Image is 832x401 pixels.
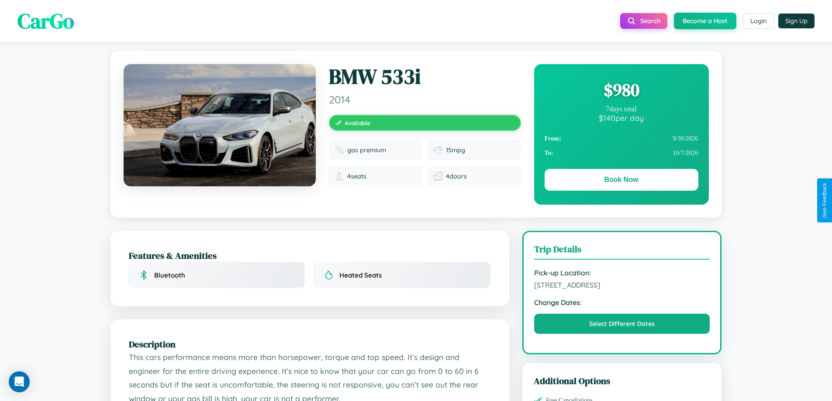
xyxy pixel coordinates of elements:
span: Available [345,119,370,127]
span: CarGo [17,7,74,35]
span: gas premium [347,146,386,154]
div: Give Feedback [822,183,828,218]
button: Sign Up [778,14,815,28]
div: Open Intercom Messenger [9,371,30,392]
strong: Pick-up Location: [534,268,710,277]
img: Fuel efficiency [434,146,442,154]
strong: Change Dates: [534,298,710,307]
div: $ 140 per day [545,113,698,123]
button: Become a Host [674,13,736,29]
button: Search [620,13,667,29]
span: 4 seats [347,172,366,180]
img: Seats [335,172,344,181]
h3: Additional Options [534,374,711,387]
img: BMW 533i 2014 [124,64,316,186]
h2: Features & Amenities [129,249,491,262]
div: 9 / 30 / 2026 [545,131,698,146]
h3: Trip Details [534,243,710,260]
button: Book Now [545,169,698,191]
button: Login [743,13,774,29]
strong: From: [545,135,562,142]
img: Doors [434,172,442,181]
img: Fuel type [335,146,344,154]
span: 4 doors [446,172,467,180]
span: Heated Seats [339,271,382,279]
h1: BMW 533i [329,64,521,89]
h2: Description [129,338,491,350]
div: $ 980 [545,78,698,102]
span: Bluetooth [154,271,185,279]
span: 2014 [329,93,521,106]
span: [STREET_ADDRESS] [534,281,710,289]
div: 7 days total [545,105,698,113]
strong: To: [545,149,553,157]
span: 15 mpg [446,146,465,154]
span: Search [640,17,660,25]
button: Select Different Dates [534,314,710,334]
div: 10 / 7 / 2026 [545,146,698,160]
